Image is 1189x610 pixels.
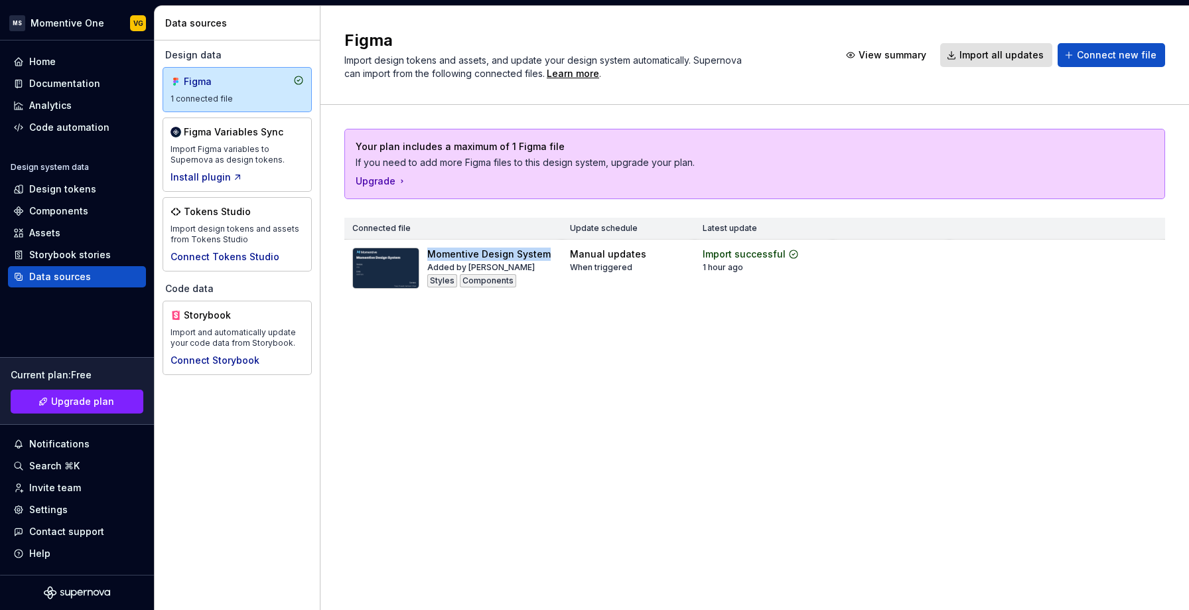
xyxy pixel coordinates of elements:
th: Latest update [695,218,833,240]
span: Connect new file [1077,48,1156,62]
button: Notifications [8,433,146,455]
button: Upgrade [356,175,407,188]
button: Connect Tokens Studio [171,250,279,264]
div: Design data [163,48,312,62]
p: Your plan includes a maximum of 1 Figma file [356,140,1061,153]
div: Home [29,55,56,68]
th: Update schedule [562,218,695,240]
button: Connect new file [1058,43,1165,67]
div: Invite team [29,481,81,495]
div: Momentive Design System [427,248,551,261]
span: Import design tokens and assets, and update your design system automatically. Supernova can impor... [344,54,744,79]
a: Components [8,200,146,222]
div: MS [9,15,25,31]
div: Figma [184,75,247,88]
div: Components [460,274,516,287]
a: Data sources [8,266,146,287]
div: Documentation [29,77,100,90]
div: Tokens Studio [184,205,251,218]
a: Storybook stories [8,244,146,266]
div: 1 connected file [171,94,304,104]
div: Code data [163,282,312,295]
div: Added by [PERSON_NAME] [427,262,535,273]
div: Design system data [11,162,89,173]
div: Design tokens [29,183,96,196]
button: Help [8,543,146,564]
div: Assets [29,226,60,240]
button: Install plugin [171,171,243,184]
button: Import all updates [940,43,1052,67]
div: Storybook stories [29,248,111,262]
button: Connect Storybook [171,354,259,367]
div: Import successful [703,248,786,261]
a: Learn more [547,67,599,80]
a: Invite team [8,477,146,498]
div: When triggered [570,262,632,273]
a: Figma1 connected file [163,67,312,112]
div: Figma Variables Sync [184,125,283,139]
a: Tokens StudioImport design tokens and assets from Tokens StudioConnect Tokens Studio [163,197,312,271]
span: . [545,69,601,79]
div: Storybook [184,309,247,322]
div: Data sources [165,17,315,30]
a: Assets [8,222,146,244]
span: View summary [859,48,926,62]
button: Contact support [8,521,146,542]
h2: Figma [344,30,823,51]
a: Settings [8,499,146,520]
div: Momentive One [31,17,104,30]
div: Manual updates [570,248,646,261]
a: Figma Variables SyncImport Figma variables to Supernova as design tokens.Install plugin [163,117,312,192]
button: MSMomentive OneVG [3,9,151,37]
a: Home [8,51,146,72]
div: Current plan : Free [11,368,143,382]
span: Upgrade plan [51,395,114,408]
a: Analytics [8,95,146,116]
div: Contact support [29,525,104,538]
div: Import design tokens and assets from Tokens Studio [171,224,304,245]
div: Code automation [29,121,109,134]
div: Import Figma variables to Supernova as design tokens. [171,144,304,165]
svg: Supernova Logo [44,586,110,599]
div: Search ⌘K [29,459,80,473]
div: VG [133,18,143,29]
button: Upgrade plan [11,390,143,414]
th: Connected file [344,218,562,240]
div: Help [29,547,50,560]
div: Notifications [29,437,90,451]
button: View summary [839,43,935,67]
div: Settings [29,503,68,516]
div: Data sources [29,270,91,283]
button: Search ⌘K [8,455,146,477]
a: Code automation [8,117,146,138]
div: 1 hour ago [703,262,743,273]
a: Design tokens [8,179,146,200]
a: Documentation [8,73,146,94]
div: Analytics [29,99,72,112]
p: If you need to add more Figma files to this design system, upgrade your plan. [356,156,1061,169]
div: Import and automatically update your code data from Storybook. [171,327,304,348]
span: Import all updates [959,48,1044,62]
a: StorybookImport and automatically update your code data from Storybook.Connect Storybook [163,301,312,375]
div: Components [29,204,88,218]
div: Styles [427,274,457,287]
